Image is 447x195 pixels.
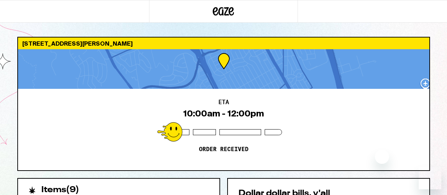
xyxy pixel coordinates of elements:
[18,38,429,49] div: [STREET_ADDRESS][PERSON_NAME]
[41,186,79,194] h2: Items ( 9 )
[375,150,389,164] iframe: Close message
[183,109,264,119] div: 10:00am - 12:00pm
[419,167,441,189] iframe: Button to launch messaging window
[218,99,229,105] h2: ETA
[199,146,248,153] p: Order received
